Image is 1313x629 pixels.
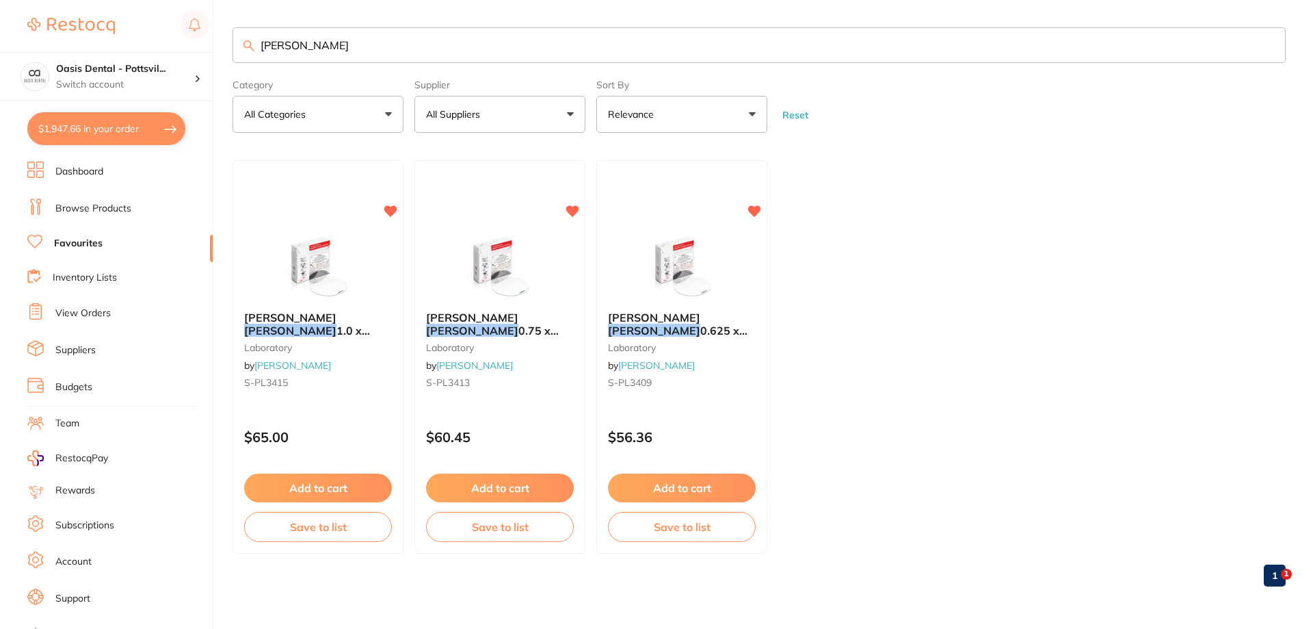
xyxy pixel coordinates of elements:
h4: Oasis Dental - Pottsville [56,62,194,76]
a: 1 [1264,562,1286,589]
button: Save to list [608,512,756,542]
img: SCHEU DURAN 0.625 x 125mm Round 10s [637,232,726,300]
b: SCHEU DURAN 0.75 x 125mm Round 10s [426,311,574,337]
em: [PERSON_NAME] [608,324,700,337]
a: Budgets [55,381,92,394]
a: Account [55,555,92,569]
a: Support [55,592,90,606]
span: S-PL3415 [244,376,288,389]
p: $65.00 [244,429,392,445]
p: All Categories [244,107,311,121]
span: RestocqPay [55,452,108,465]
span: 1.0 x 125mm Round 10s [244,324,370,350]
a: Rewards [55,484,95,498]
span: by [426,359,513,372]
p: All Suppliers [426,107,486,121]
p: Switch account [56,78,194,92]
span: 1 [1281,569,1292,580]
small: laboratory [426,342,574,353]
span: by [608,359,695,372]
img: Restocq Logo [27,18,115,34]
span: 0.625 x 125mm Round 10s [608,324,747,350]
a: [PERSON_NAME] [436,359,513,372]
a: Subscriptions [55,519,114,532]
img: Oasis Dental - Pottsville [21,63,49,90]
iframe: Intercom live chat [1253,569,1286,602]
button: All Suppliers [414,96,585,133]
a: Team [55,417,79,431]
a: [PERSON_NAME] [618,359,695,372]
a: Restocq Logo [27,10,115,42]
button: $1,947.66 in your order [27,112,185,145]
span: [PERSON_NAME] [244,311,336,324]
a: View Orders [55,307,111,320]
button: Save to list [426,512,574,542]
img: SCHEU DURAN 1.0 x 125mm Round 10s [274,232,362,300]
label: Sort By [596,79,767,90]
a: Inventory Lists [53,271,117,285]
b: SCHEU DURAN 1.0 x 125mm Round 10s [244,311,392,337]
a: RestocqPay [27,450,108,466]
button: Save to list [244,512,392,542]
em: [PERSON_NAME] [244,324,336,337]
button: Add to cart [426,474,574,502]
span: 0.75 x 125mm Round 10s [426,324,559,350]
p: $56.36 [608,429,756,445]
span: S-PL3413 [426,376,470,389]
button: Relevance [596,96,767,133]
a: [PERSON_NAME] [254,359,331,372]
span: [PERSON_NAME] [426,311,518,324]
small: laboratory [608,342,756,353]
p: $60.45 [426,429,574,445]
label: Supplier [414,79,585,90]
a: Favourites [54,237,103,251]
p: Relevance [608,107,659,121]
label: Category [233,79,403,90]
em: [PERSON_NAME] [426,324,518,337]
small: laboratory [244,342,392,353]
span: S-PL3409 [608,376,652,389]
span: [PERSON_NAME] [608,311,700,324]
img: RestocqPay [27,450,44,466]
img: SCHEU DURAN 0.75 x 125mm Round 10s [455,232,544,300]
a: Suppliers [55,344,96,357]
input: Search Favourite Products [233,27,1286,63]
b: SCHEU DURAN 0.625 x 125mm Round 10s [608,311,756,337]
span: by [244,359,331,372]
a: Browse Products [55,202,131,216]
button: All Categories [233,96,403,133]
button: Add to cart [608,474,756,502]
a: Dashboard [55,165,103,179]
button: Reset [778,109,812,121]
button: Add to cart [244,474,392,502]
